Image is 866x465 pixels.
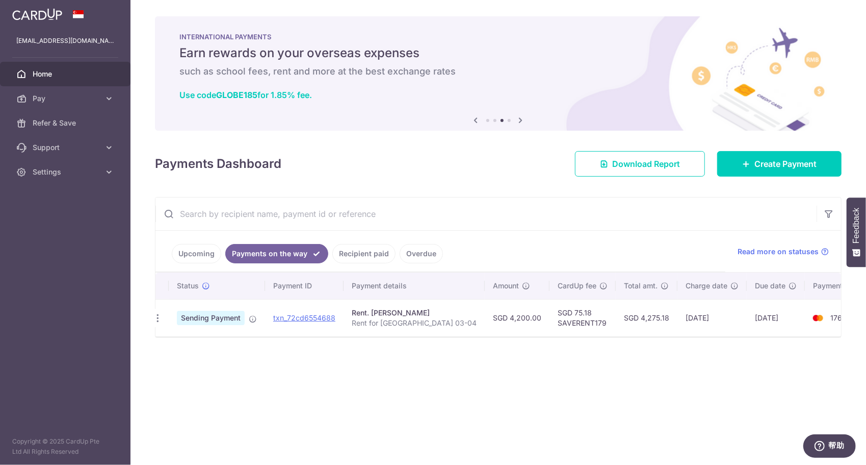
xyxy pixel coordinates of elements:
img: International Payment Banner [155,16,842,131]
th: Payment details [344,273,485,299]
p: [EMAIL_ADDRESS][DOMAIN_NAME] [16,36,114,46]
span: Read more on statuses [738,247,819,257]
span: Amount [493,281,519,291]
p: Rent for [GEOGRAPHIC_DATA] 03-04 [352,318,477,328]
span: Support [33,142,100,153]
a: Download Report [575,151,705,177]
a: Recipient paid [332,244,396,263]
td: [DATE] [747,299,805,336]
span: Create Payment [754,158,817,170]
a: Upcoming [172,244,221,263]
a: Read more on statuses [738,247,829,257]
div: Rent. [PERSON_NAME] [352,308,477,318]
td: SGD 75.18 SAVERENT179 [549,299,616,336]
span: Home [33,69,100,79]
span: 1765 [830,313,846,322]
a: Use codeGLOBE185for 1.85% fee. [179,90,312,100]
td: SGD 4,275.18 [616,299,677,336]
th: Payment ID [265,273,344,299]
img: CardUp [12,8,62,20]
input: Search by recipient name, payment id or reference [155,198,817,230]
button: Feedback - Show survey [847,198,866,267]
h4: Payments Dashboard [155,155,281,173]
h6: such as school fees, rent and more at the best exchange rates [179,65,817,78]
span: Refer & Save [33,118,100,128]
span: Download Report [612,158,680,170]
span: Total amt. [624,281,658,291]
span: Due date [755,281,785,291]
a: Payments on the way [225,244,328,263]
img: Bank Card [808,312,828,324]
a: Create Payment [717,151,842,177]
span: Feedback [852,208,861,243]
a: Overdue [400,244,443,263]
h5: Earn rewards on your overseas expenses [179,45,817,61]
span: Status [177,281,199,291]
span: Sending Payment [177,311,245,325]
span: Settings [33,167,100,177]
b: GLOBE185 [216,90,257,100]
span: Charge date [686,281,727,291]
td: SGD 4,200.00 [485,299,549,336]
span: CardUp fee [558,281,596,291]
td: [DATE] [677,299,747,336]
span: Pay [33,93,100,104]
p: INTERNATIONAL PAYMENTS [179,33,817,41]
a: txn_72cd6554688 [273,313,335,322]
iframe: 打开一个小组件，您可以在其中找到更多信息 [803,434,856,460]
